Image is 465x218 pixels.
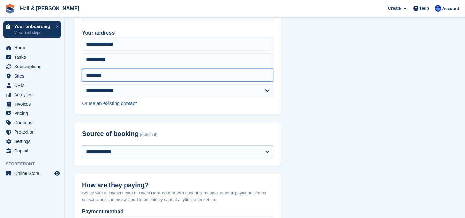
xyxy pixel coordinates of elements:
a: Hall & [PERSON_NAME] [17,3,82,14]
p: View next steps [14,30,53,36]
p: Your onboarding [14,24,53,29]
span: Sites [14,71,53,80]
a: menu [3,118,61,127]
span: Coupons [14,118,53,127]
span: Pricing [14,109,53,118]
span: Account [442,5,459,12]
a: Preview store [53,170,61,177]
div: Or [82,100,273,107]
span: Home [14,43,53,52]
span: Source of booking [82,130,139,138]
span: (optional) [140,132,158,137]
a: menu [3,43,61,52]
h2: How are they paying? [82,182,273,189]
a: menu [3,81,61,90]
a: Your onboarding View next steps [3,21,61,38]
a: use an existing contact [88,100,137,106]
a: menu [3,99,61,109]
a: menu [3,53,61,62]
span: Invoices [14,99,53,109]
span: Create [388,5,401,12]
label: Your address [82,29,273,37]
a: menu [3,90,61,99]
p: Set up with a payment card or Direct Debit now, or with a manual method. Manual payment method su... [82,190,273,202]
img: Claire Banham [435,5,441,12]
span: Settings [14,137,53,146]
span: Help [420,5,429,12]
img: stora-icon-8386f47178a22dfd0bd8f6a31ec36ba5ce8667c1dd55bd0f319d3a0aa187defe.svg [5,4,15,14]
a: menu [3,146,61,155]
label: Payment method [82,208,273,215]
span: Online Store [14,169,53,178]
a: menu [3,128,61,137]
span: Tasks [14,53,53,62]
span: Storefront [6,161,64,167]
span: Analytics [14,90,53,99]
a: menu [3,109,61,118]
span: CRM [14,81,53,90]
a: menu [3,137,61,146]
span: Protection [14,128,53,137]
span: Subscriptions [14,62,53,71]
a: menu [3,62,61,71]
a: menu [3,169,61,178]
a: menu [3,71,61,80]
span: Capital [14,146,53,155]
